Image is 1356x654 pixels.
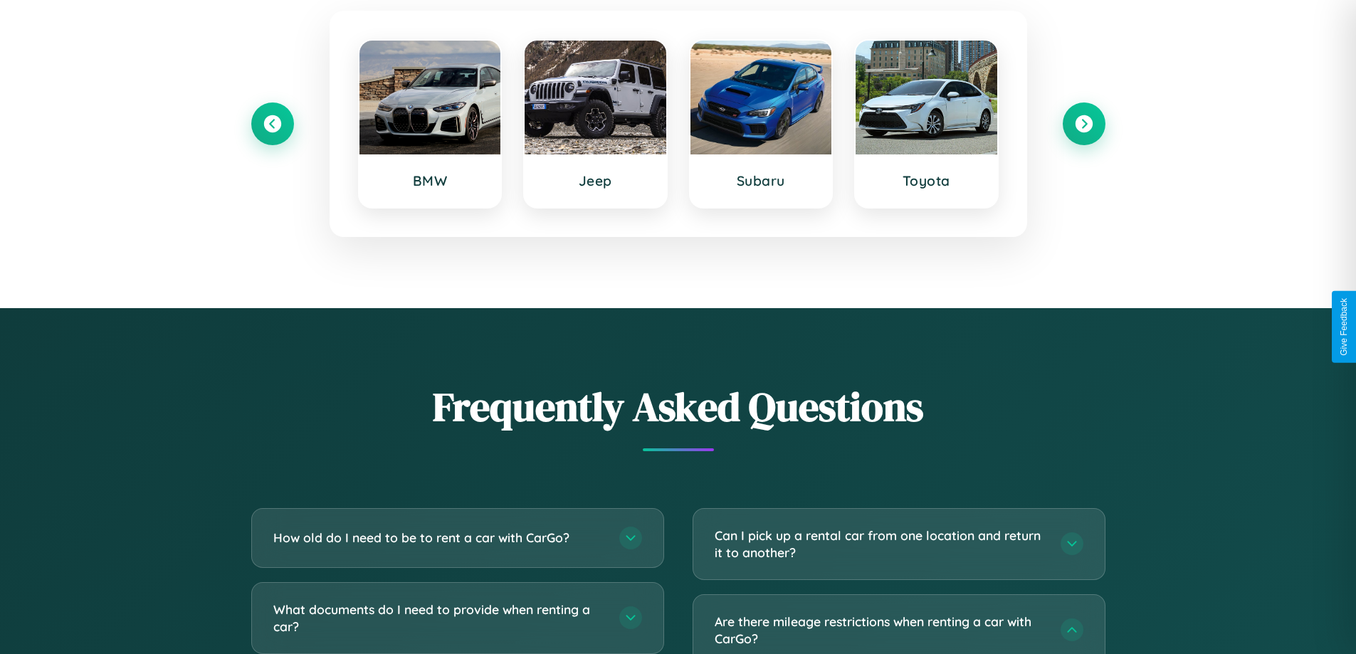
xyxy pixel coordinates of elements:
div: Give Feedback [1339,298,1349,356]
h3: Subaru [705,172,818,189]
h3: Are there mileage restrictions when renting a car with CarGo? [715,613,1046,648]
h2: Frequently Asked Questions [251,379,1105,434]
h3: BMW [374,172,487,189]
h3: Can I pick up a rental car from one location and return it to another? [715,527,1046,561]
h3: Toyota [870,172,983,189]
h3: What documents do I need to provide when renting a car? [273,601,605,635]
h3: How old do I need to be to rent a car with CarGo? [273,529,605,547]
h3: Jeep [539,172,652,189]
